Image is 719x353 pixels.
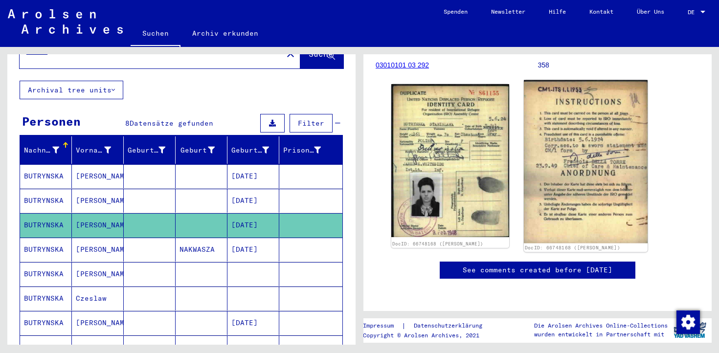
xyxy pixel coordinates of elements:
div: Geburtsdatum [231,145,269,155]
span: DE [688,9,698,16]
mat-cell: [PERSON_NAME] [72,262,124,286]
span: Datensätze gefunden [130,119,213,128]
mat-cell: [DATE] [227,189,279,213]
mat-cell: Czeslaw [72,287,124,310]
p: Copyright © Arolsen Archives, 2021 [363,331,494,340]
div: Vorname [76,145,111,155]
button: Archival tree units [20,81,123,99]
mat-cell: BUTRYNSKA [20,189,72,213]
p: 358 [538,60,700,70]
a: DocID: 66748168 ([PERSON_NAME]) [392,241,483,246]
img: 001.jpg [391,84,509,237]
p: wurden entwickelt in Partnerschaft mit [534,330,668,339]
mat-cell: BUTRYNSKA [20,262,72,286]
div: Geburt‏ [180,145,215,155]
a: Impressum [363,321,402,331]
mat-cell: [PERSON_NAME] [72,164,124,188]
mat-cell: BUTRYNSKA [20,238,72,262]
mat-cell: [DATE] [227,311,279,335]
mat-cell: [PERSON_NAME] [72,311,124,335]
mat-cell: [PERSON_NAME] [72,213,124,237]
span: Filter [298,119,324,128]
mat-header-cell: Nachname [20,136,72,164]
mat-cell: NAKWASZA [176,238,227,262]
mat-header-cell: Geburt‏ [176,136,227,164]
mat-header-cell: Vorname [72,136,124,164]
img: 002.jpg [524,80,648,243]
div: Nachname [24,145,59,155]
mat-cell: BUTRYNSKA [20,311,72,335]
div: Geburtsdatum [231,142,281,158]
mat-cell: [DATE] [227,238,279,262]
div: Zustimmung ändern [676,310,699,333]
a: Archiv erkunden [180,22,270,45]
mat-header-cell: Geburtsdatum [227,136,279,164]
img: yv_logo.png [672,318,708,342]
mat-cell: [PERSON_NAME] [72,238,124,262]
div: Geburt‏ [180,142,227,158]
a: 03010101 03 292 [376,61,429,69]
mat-cell: [DATE] [227,164,279,188]
mat-cell: BUTRYNSKA [20,287,72,310]
p: Die Arolsen Archives Online-Collections [534,321,668,330]
a: See comments created before [DATE] [463,265,612,275]
a: DocID: 66748168 ([PERSON_NAME]) [525,245,620,251]
mat-cell: BUTRYNSKA [20,164,72,188]
div: Vorname [76,142,123,158]
mat-cell: [DATE] [227,213,279,237]
div: Prisoner # [283,142,333,158]
div: Geburtsname [128,145,165,155]
mat-header-cell: Prisoner # [279,136,342,164]
mat-cell: [PERSON_NAME] [72,189,124,213]
img: Zustimmung ändern [676,310,700,334]
div: Geburtsname [128,142,178,158]
span: 8 [125,119,130,128]
span: Suche [309,49,333,59]
div: Prisoner # [283,145,321,155]
button: Filter [290,114,333,132]
div: Nachname [24,142,71,158]
a: Datenschutzerklärung [406,321,494,331]
div: | [363,321,494,331]
div: Personen [22,112,81,130]
a: Suchen [131,22,180,47]
mat-cell: BUTRYNSKA [20,213,72,237]
mat-header-cell: Geburtsname [124,136,176,164]
img: Arolsen_neg.svg [8,9,123,34]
